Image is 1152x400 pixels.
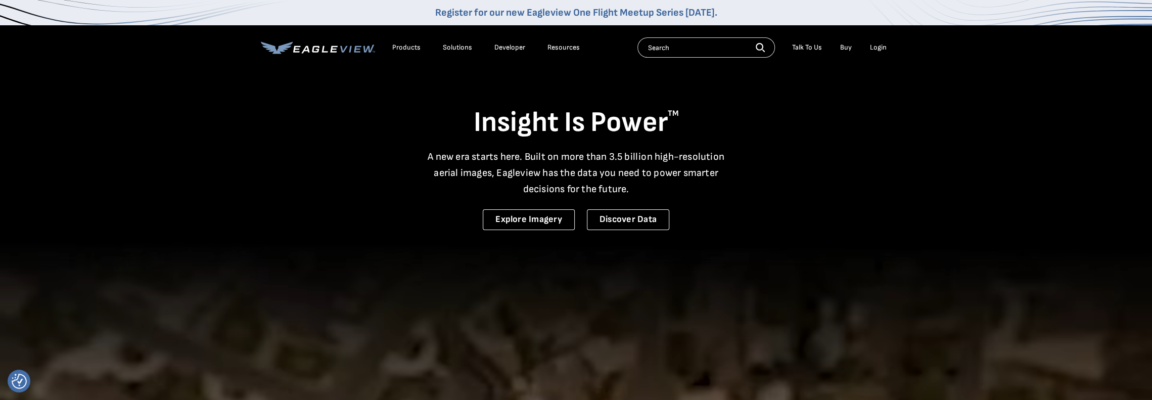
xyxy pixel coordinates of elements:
div: Resources [547,43,580,52]
div: Login [870,43,887,52]
a: Developer [494,43,525,52]
a: Buy [840,43,852,52]
p: A new era starts here. Built on more than 3.5 billion high-resolution aerial images, Eagleview ha... [422,149,731,197]
h1: Insight Is Power [261,105,892,141]
a: Discover Data [587,209,669,230]
div: Products [392,43,421,52]
input: Search [637,37,775,58]
button: Consent Preferences [12,374,27,389]
img: Revisit consent button [12,374,27,389]
a: Explore Imagery [483,209,575,230]
a: Register for our new Eagleview One Flight Meetup Series [DATE]. [435,7,717,19]
div: Talk To Us [792,43,822,52]
div: Solutions [443,43,472,52]
sup: TM [668,109,679,118]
